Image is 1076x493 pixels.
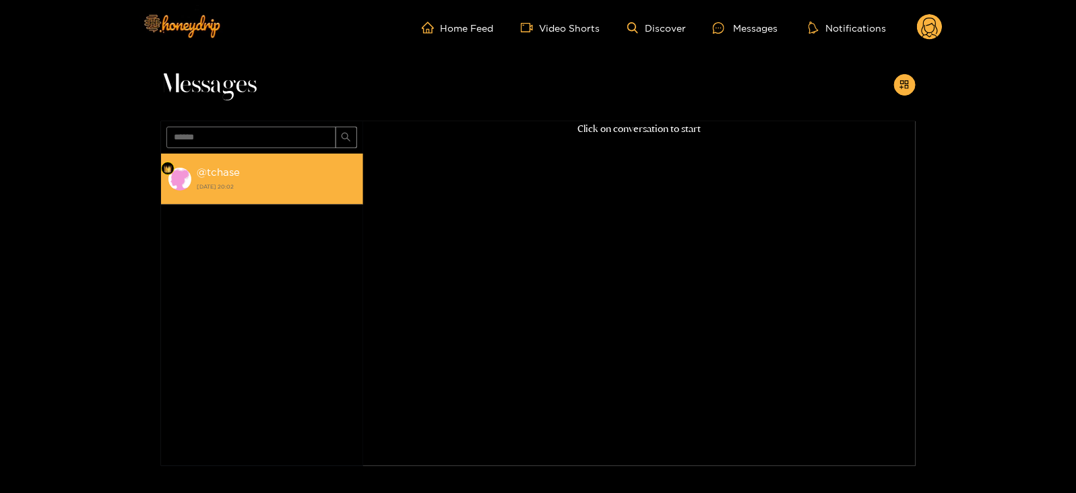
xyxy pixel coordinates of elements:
span: Messages [161,69,257,101]
p: Click on conversation to start [363,121,916,137]
button: appstore-add [894,74,916,96]
strong: [DATE] 20:02 [197,180,356,193]
div: Messages [713,20,778,36]
a: Discover [627,22,686,34]
span: video-camera [521,22,540,34]
span: home [422,22,441,34]
img: conversation [168,167,192,191]
img: Fan Level [164,165,172,173]
button: Notifications [804,21,890,34]
button: search [336,127,357,148]
span: appstore-add [899,79,910,91]
a: Home Feed [422,22,494,34]
a: Video Shorts [521,22,600,34]
span: search [341,132,351,143]
strong: @ tchase [197,166,241,178]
